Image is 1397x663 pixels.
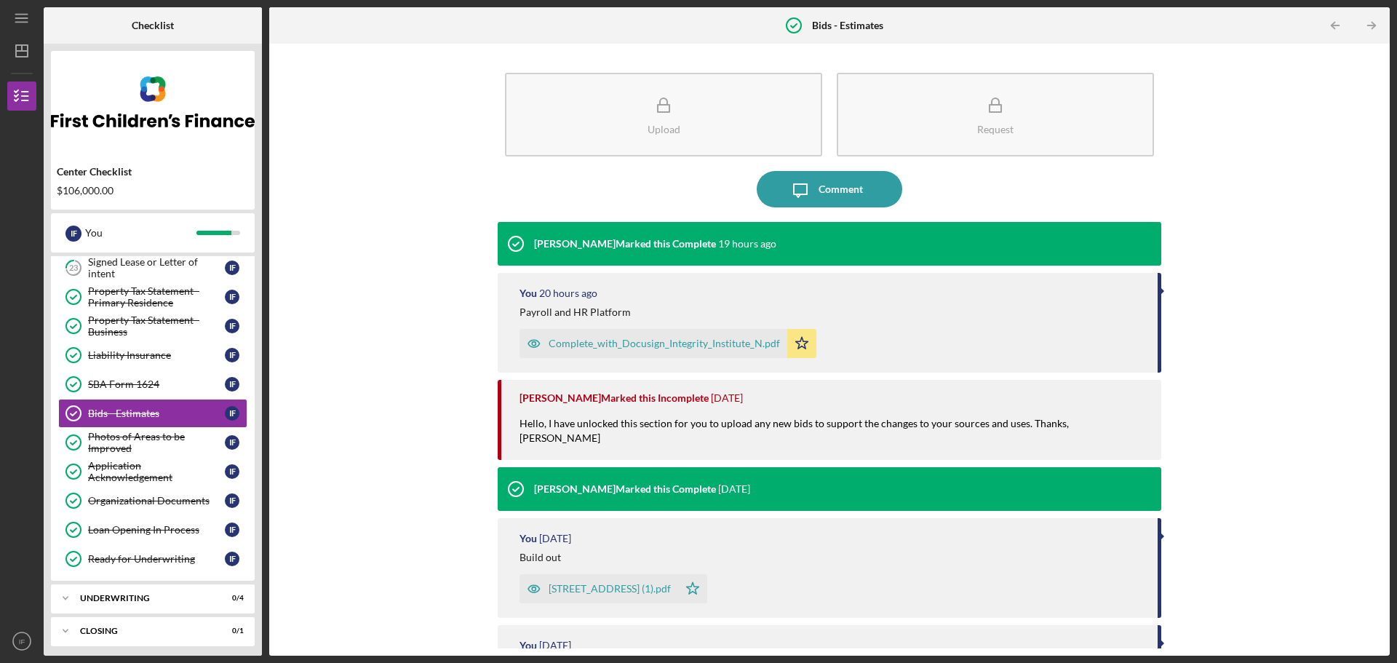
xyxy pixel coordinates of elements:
[58,515,247,544] a: Loan Opening In ProcessIF
[520,329,816,358] button: Complete_with_Docusign_Integrity_Institute_N.pdf
[88,460,225,483] div: Application Acknowledgement
[80,627,207,635] div: CLOSING
[225,290,239,304] div: I F
[58,370,247,399] a: SBA Form 1624IF
[718,483,750,495] time: 2025-08-07 02:13
[225,552,239,566] div: I F
[88,349,225,361] div: Liability Insurance
[648,124,680,135] div: Upload
[88,495,225,507] div: Organizational Documents
[520,640,537,651] div: You
[225,348,239,362] div: I F
[85,221,196,245] div: You
[837,73,1154,156] button: Request
[225,493,239,508] div: I F
[520,533,537,544] div: You
[225,523,239,537] div: I F
[534,483,716,495] div: [PERSON_NAME] Marked this Complete
[58,253,247,282] a: 23Signed Lease or Letter of intentIF
[225,319,239,333] div: I F
[88,431,225,454] div: Photos of Areas to be Improved
[757,171,902,207] button: Comment
[520,306,631,318] div: Payroll and HR Platform
[225,464,239,479] div: I F
[225,377,239,392] div: I F
[88,524,225,536] div: Loan Opening In Process
[225,435,239,450] div: I F
[132,20,174,31] b: Checklist
[58,399,247,428] a: Bids - EstimatesIF
[88,256,225,279] div: Signed Lease or Letter of intent
[539,287,597,299] time: 2025-10-07 20:58
[520,574,707,603] button: [STREET_ADDRESS] (1).pdf
[520,392,709,404] div: [PERSON_NAME] Marked this Incomplete
[218,627,244,635] div: 0 / 1
[534,238,716,250] div: [PERSON_NAME] Marked this Complete
[57,166,249,178] div: Center Checklist
[819,171,863,207] div: Comment
[58,486,247,515] a: Organizational DocumentsIF
[539,533,571,544] time: 2025-08-06 23:54
[58,282,247,311] a: Property Tax Statement - Primary ResidenceIF
[7,627,36,656] button: IF
[58,544,247,573] a: Ready for UnderwritingIF
[69,263,78,273] tspan: 23
[51,58,255,146] img: Product logo
[58,428,247,457] a: Photos of Areas to be ImprovedIF
[549,583,671,595] div: [STREET_ADDRESS] (1).pdf
[711,392,743,404] time: 2025-10-01 13:26
[58,457,247,486] a: Application AcknowledgementIF
[225,406,239,421] div: I F
[88,378,225,390] div: SBA Form 1624
[65,226,81,242] div: I F
[539,640,571,651] time: 2025-08-06 15:25
[505,73,822,156] button: Upload
[520,287,537,299] div: You
[88,314,225,338] div: Property Tax Statement - Business
[520,416,1147,460] div: Hello, I have unlocked this section for you to upload any new bids to support the changes to your...
[218,594,244,603] div: 0 / 4
[812,20,883,31] b: Bids - Estimates
[57,185,249,196] div: $106,000.00
[58,341,247,370] a: Liability InsuranceIF
[88,285,225,309] div: Property Tax Statement - Primary Residence
[19,638,25,646] text: IF
[88,408,225,419] div: Bids - Estimates
[977,124,1014,135] div: Request
[225,261,239,275] div: I F
[88,553,225,565] div: Ready for Underwriting
[549,338,780,349] div: Complete_with_Docusign_Integrity_Institute_N.pdf
[520,552,561,563] div: Build out
[58,311,247,341] a: Property Tax Statement - BusinessIF
[80,594,207,603] div: UNDERWRITING
[718,238,776,250] time: 2025-10-07 22:25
